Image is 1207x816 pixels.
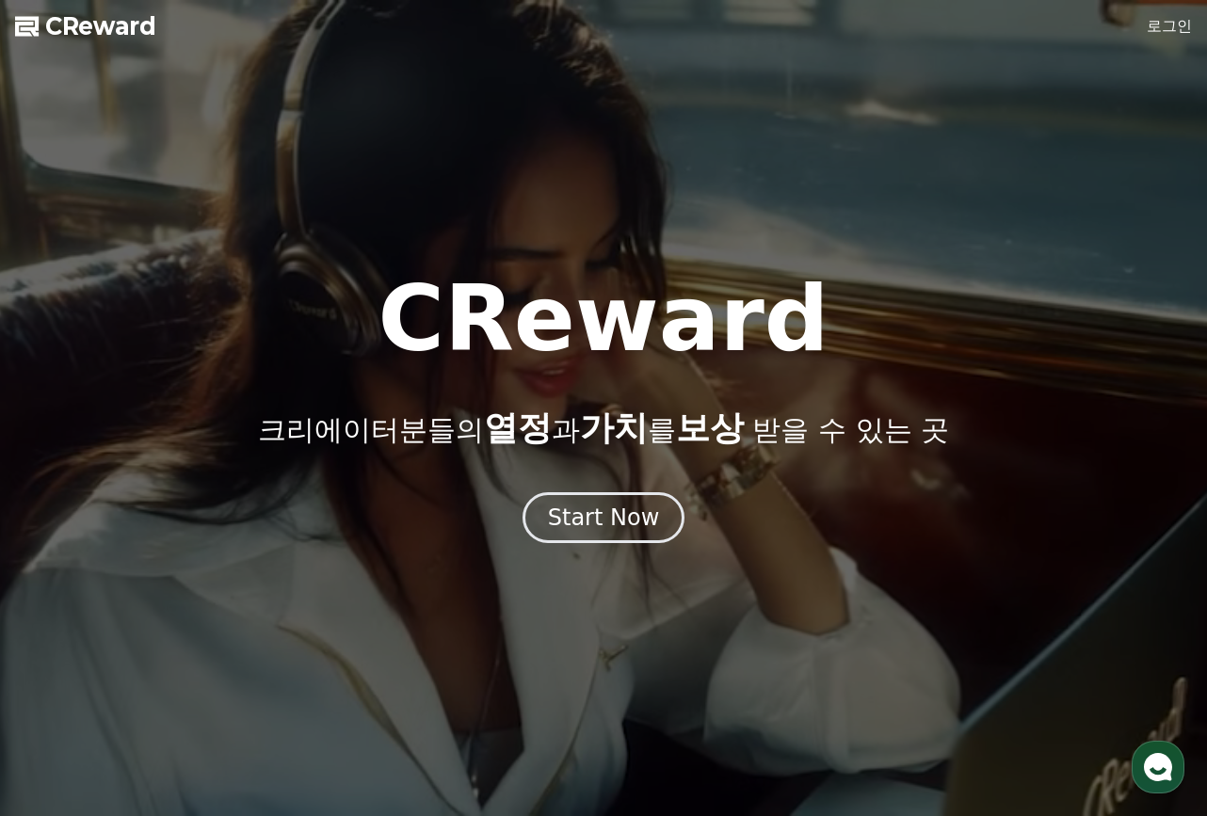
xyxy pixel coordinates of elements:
[59,625,71,640] span: 홈
[45,11,156,41] span: CReward
[1147,15,1192,38] a: 로그인
[15,11,156,41] a: CReward
[291,625,314,640] span: 설정
[258,409,949,447] p: 크리에이터분들의 과 를 받을 수 있는 곳
[243,597,362,644] a: 설정
[548,503,660,533] div: Start Now
[172,626,195,641] span: 대화
[676,408,744,447] span: 보상
[580,408,648,447] span: 가치
[484,408,552,447] span: 열정
[6,597,124,644] a: 홈
[523,492,685,543] button: Start Now
[124,597,243,644] a: 대화
[523,511,685,529] a: Start Now
[378,274,829,364] h1: CReward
